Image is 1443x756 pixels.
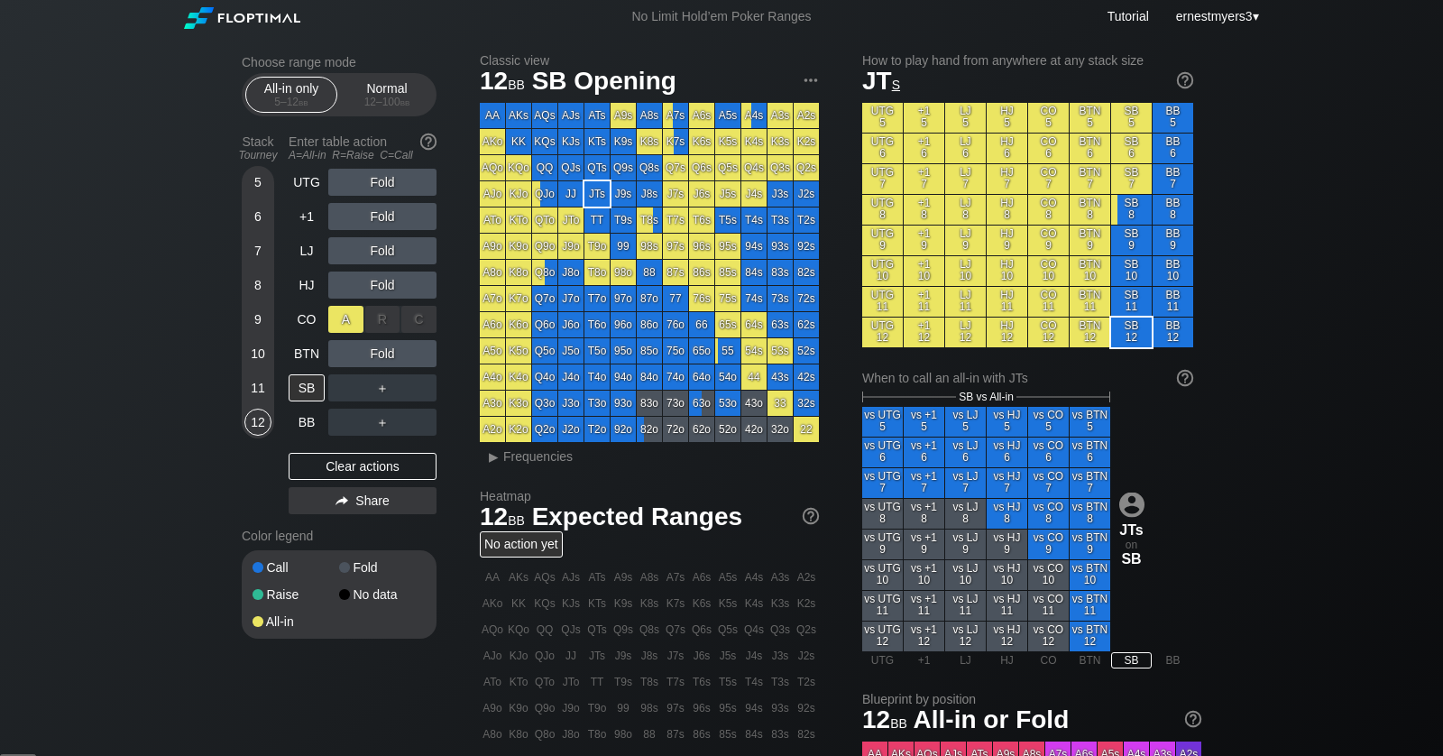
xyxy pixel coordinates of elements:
div: KJo [506,181,531,207]
div: BTN 9 [1070,226,1110,255]
div: K4o [506,364,531,390]
div: SB [289,374,325,401]
div: KQo [506,155,531,180]
div: Q8o [532,260,557,285]
div: +1 10 [904,256,944,286]
div: J9s [611,181,636,207]
div: J4o [558,364,584,390]
div: 12 [244,409,271,436]
div: T8s [637,207,662,233]
div: vs CO 5 [1028,407,1069,437]
div: UTG 5 [862,103,903,133]
div: KK [506,129,531,154]
div: A5o [480,338,505,364]
div: 7 [244,237,271,264]
div: 83s [767,260,793,285]
a: Tutorial [1108,9,1149,23]
div: 92s [794,234,819,259]
div: A3o [480,391,505,416]
div: All-in only [250,78,333,112]
span: JT [862,67,900,95]
div: 92o [611,417,636,442]
div: UTG 10 [862,256,903,286]
div: BTN 8 [1070,195,1110,225]
div: T5s [715,207,740,233]
div: CO 8 [1028,195,1069,225]
div: ＋ [328,409,437,436]
div: UTG 9 [862,226,903,255]
div: 12 – 100 [349,96,425,108]
div: vs UTG 5 [862,407,903,437]
div: 73o [663,391,688,416]
div: QQ [532,155,557,180]
div: AKo [480,129,505,154]
span: SB Opening [529,68,679,97]
div: K2s [794,129,819,154]
div: K3o [506,391,531,416]
div: 63s [767,312,793,337]
div: KQs [532,129,557,154]
div: Normal [345,78,428,112]
div: CO 6 [1028,134,1069,163]
div: LJ 6 [945,134,986,163]
div: Fold [328,203,437,230]
div: 82o [637,417,662,442]
div: 82s [794,260,819,285]
div: Q6s [689,155,714,180]
div: vs BTN 5 [1070,407,1110,437]
div: 84o [637,364,662,390]
div: Q4s [741,155,767,180]
div: Fold [339,561,426,574]
div: BB 7 [1153,164,1193,194]
div: T7o [584,286,610,311]
div: SB 12 [1111,318,1152,347]
div: 52s [794,338,819,364]
div: HJ 6 [987,134,1027,163]
div: A [328,306,363,333]
div: Call [253,561,339,574]
div: A9o [480,234,505,259]
div: BTN 11 [1070,287,1110,317]
div: 8 [244,272,271,299]
div: HJ 5 [987,103,1027,133]
div: 63o [689,391,714,416]
span: bb [508,73,525,93]
div: K5o [506,338,531,364]
span: SB vs All-in [959,391,1014,403]
div: J7o [558,286,584,311]
div: HJ 7 [987,164,1027,194]
div: T6s [689,207,714,233]
div: A2s [794,103,819,128]
div: Q7s [663,155,688,180]
div: 54s [741,338,767,364]
div: vs HJ 5 [987,407,1027,437]
div: A7s [663,103,688,128]
div: A=All-in R=Raise C=Call [289,149,437,161]
div: 95o [611,338,636,364]
h2: Choose range mode [242,55,437,69]
div: +1 6 [904,134,944,163]
div: 84s [741,260,767,285]
div: T5o [584,338,610,364]
div: K6s [689,129,714,154]
div: Fold [328,272,437,299]
div: +1 5 [904,103,944,133]
div: 97o [611,286,636,311]
div: Q7o [532,286,557,311]
div: J5s [715,181,740,207]
div: LJ 7 [945,164,986,194]
div: LJ 8 [945,195,986,225]
div: 66 [689,312,714,337]
div: 93s [767,234,793,259]
div: J6o [558,312,584,337]
div: UTG 12 [862,318,903,347]
div: T8o [584,260,610,285]
div: Q5s [715,155,740,180]
div: BB 11 [1153,287,1193,317]
div: Q2s [794,155,819,180]
div: LJ 10 [945,256,986,286]
div: K8s [637,129,662,154]
div: A9s [611,103,636,128]
div: All-in [253,615,339,628]
div: 94o [611,364,636,390]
